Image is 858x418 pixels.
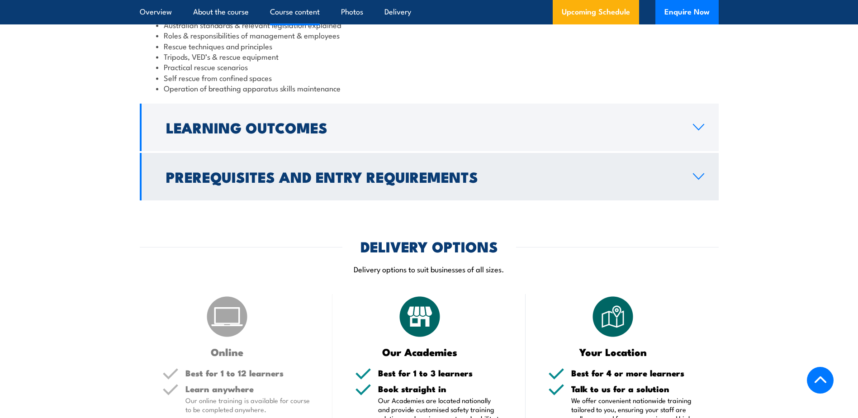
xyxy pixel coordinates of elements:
li: Tripods, VED’s & rescue equipment [156,51,702,62]
li: Rescue techniques and principles [156,41,702,51]
h5: Best for 1 to 3 learners [378,369,503,377]
h2: Prerequisites and Entry Requirements [166,170,678,183]
li: Practical rescue scenarios [156,62,702,72]
h5: Best for 4 or more learners [571,369,696,377]
h3: Online [162,347,292,357]
p: Our online training is available for course to be completed anywhere. [185,396,310,414]
a: Prerequisites and Entry Requirements [140,153,719,200]
h5: Learn anywhere [185,385,310,393]
h2: DELIVERY OPTIONS [360,240,498,252]
a: Learning Outcomes [140,104,719,151]
h5: Best for 1 to 12 learners [185,369,310,377]
li: Roles & responsibilities of management & employees [156,30,702,40]
li: Self rescue from confined spaces [156,72,702,83]
p: Delivery options to suit businesses of all sizes. [140,264,719,274]
h2: Learning Outcomes [166,121,678,133]
li: Operation of breathing apparatus skills maintenance [156,83,702,93]
h5: Talk to us for a solution [571,385,696,393]
h3: Your Location [548,347,678,357]
li: Australian standards & relevant legislation explained [156,19,702,30]
h5: Book straight in [378,385,503,393]
h3: Our Academies [355,347,485,357]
